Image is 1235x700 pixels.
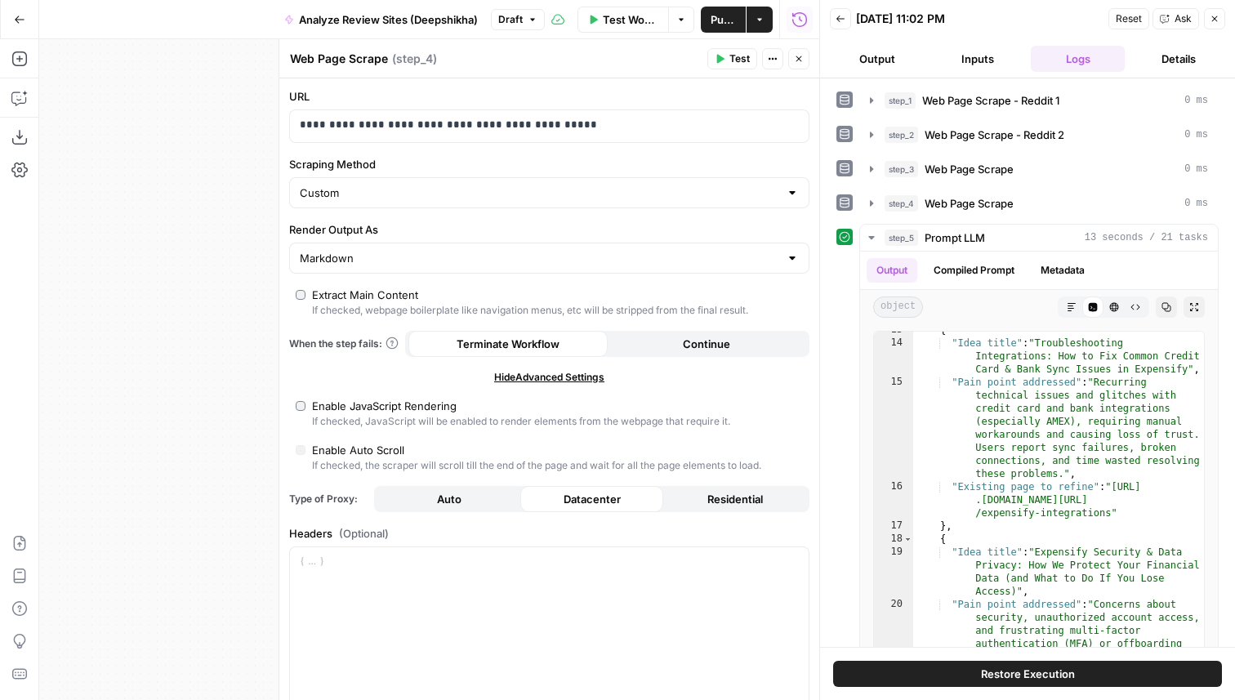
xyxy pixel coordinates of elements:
[874,337,913,376] div: 14
[925,127,1064,143] span: Web Page Scrape - Reddit 2
[1131,46,1225,72] button: Details
[289,88,809,105] label: URL
[312,287,418,303] div: Extract Main Content
[729,51,750,66] span: Test
[608,331,807,357] button: Continue
[1031,46,1125,72] button: Logs
[1031,258,1095,283] button: Metadata
[885,230,918,246] span: step_5
[981,666,1075,682] span: Restore Execution
[296,401,305,411] input: Enable JavaScript RenderingIf checked, JavaScript will be enabled to render elements from the web...
[833,661,1222,687] button: Restore Execution
[874,480,913,519] div: 16
[860,156,1218,182] button: 0 ms
[885,92,916,109] span: step_1
[885,127,918,143] span: step_2
[903,533,912,546] span: Toggle code folding, rows 18 through 22
[925,195,1014,212] span: Web Page Scrape
[312,442,404,458] div: Enable Auto Scroll
[874,376,913,480] div: 15
[289,492,368,506] span: Type of Proxy:
[312,414,730,429] div: If checked, JavaScript will be enabled to render elements from the webpage that require it.
[289,525,809,542] label: Headers
[1153,8,1199,29] button: Ask
[701,7,746,33] button: Publish
[299,11,478,28] span: Analyze Review Sites (Deepshikha)
[457,336,560,352] span: Terminate Workflow
[930,46,1024,72] button: Inputs
[830,46,924,72] button: Output
[1175,11,1192,26] span: Ask
[1184,127,1208,142] span: 0 ms
[312,458,761,473] div: If checked, the scraper will scroll till the end of the page and wait for all the page elements t...
[498,12,523,27] span: Draft
[860,225,1218,251] button: 13 seconds / 21 tasks
[925,230,985,246] span: Prompt LLM
[392,51,437,67] span: ( step_4 )
[860,252,1218,660] div: 13 seconds / 21 tasks
[289,156,809,172] label: Scraping Method
[1108,8,1149,29] button: Reset
[564,491,621,507] span: Datacenter
[860,190,1218,216] button: 0 ms
[296,445,305,455] input: Enable Auto ScrollIf checked, the scraper will scroll till the end of the page and wait for all t...
[339,525,389,542] span: (Optional)
[874,546,913,598] div: 19
[663,486,806,512] button: Residential
[1184,162,1208,176] span: 0 ms
[885,161,918,177] span: step_3
[711,11,736,28] span: Publish
[437,491,461,507] span: Auto
[874,519,913,533] div: 17
[707,491,763,507] span: Residential
[1184,93,1208,108] span: 0 ms
[300,185,779,201] input: Custom
[296,290,305,300] input: Extract Main ContentIf checked, webpage boilerplate like navigation menus, etc will be stripped f...
[312,398,457,414] div: Enable JavaScript Rendering
[274,7,488,33] button: Analyze Review Sites (Deepshikha)
[603,11,658,28] span: Test Workflow
[577,7,668,33] button: Test Workflow
[289,221,809,238] label: Render Output As
[867,258,917,283] button: Output
[707,48,757,69] button: Test
[860,87,1218,114] button: 0 ms
[860,122,1218,148] button: 0 ms
[290,51,388,67] textarea: Web Page Scrape
[289,337,399,351] a: When the step fails:
[873,296,923,318] span: object
[885,195,918,212] span: step_4
[925,161,1014,177] span: Web Page Scrape
[312,303,748,318] div: If checked, webpage boilerplate like navigation menus, etc will be stripped from the final result.
[1116,11,1142,26] span: Reset
[683,336,730,352] span: Continue
[924,258,1024,283] button: Compiled Prompt
[494,370,604,385] span: Hide Advanced Settings
[491,9,545,30] button: Draft
[300,250,779,266] input: Markdown
[922,92,1059,109] span: Web Page Scrape - Reddit 1
[874,533,913,546] div: 18
[1184,196,1208,211] span: 0 ms
[377,486,520,512] button: Auto
[1085,230,1208,245] span: 13 seconds / 21 tasks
